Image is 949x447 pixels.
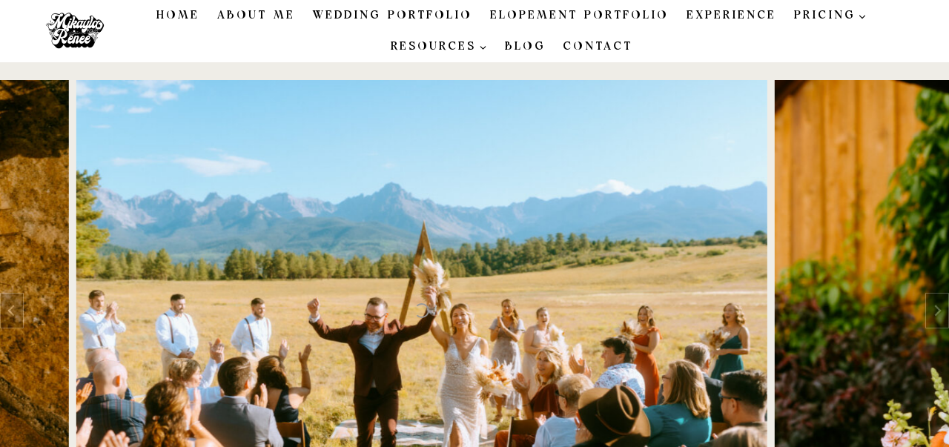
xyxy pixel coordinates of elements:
[554,31,641,62] a: Contact
[794,7,867,24] span: PRICING
[38,5,112,57] img: Mikayla Renee Photo
[925,293,949,328] button: Next slide
[496,31,555,62] a: Blog
[382,31,496,62] a: RESOURCES
[391,38,487,56] span: RESOURCES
